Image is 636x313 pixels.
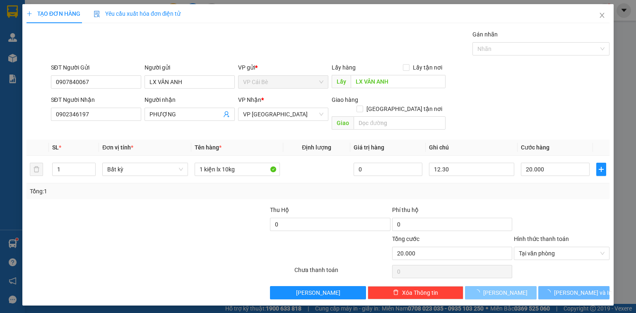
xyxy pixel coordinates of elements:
[392,205,512,218] div: Phí thu hộ
[519,247,605,260] span: Tại văn phòng
[302,144,331,151] span: Định lượng
[368,286,463,299] button: deleteXóa Thông tin
[332,75,351,88] span: Lấy
[243,108,323,120] span: VP Sài Gòn
[296,288,340,297] span: [PERSON_NAME]
[195,163,280,176] input: VD: Bàn, Ghế
[26,10,80,17] span: TẠO ĐƠN HÀNG
[514,236,569,242] label: Hình thức thanh toán
[145,95,235,104] div: Người nhận
[402,288,438,297] span: Xóa Thông tin
[426,140,518,156] th: Ghi chú
[474,289,483,295] span: loading
[332,64,356,71] span: Lấy hàng
[465,286,537,299] button: [PERSON_NAME]
[238,63,328,72] div: VP gửi
[538,286,610,299] button: [PERSON_NAME] và In
[472,31,498,38] label: Gán nhãn
[243,76,323,88] span: VP Cái Bè
[521,144,549,151] span: Cước hàng
[145,63,235,72] div: Người gửi
[270,286,366,299] button: [PERSON_NAME]
[545,289,554,295] span: loading
[294,265,391,280] div: Chưa thanh toán
[332,116,354,130] span: Giao
[392,236,419,242] span: Tổng cước
[596,163,606,176] button: plus
[393,289,399,296] span: delete
[554,288,612,297] span: [PERSON_NAME] và In
[354,116,446,130] input: Dọc đường
[195,144,222,151] span: Tên hàng
[599,12,605,19] span: close
[354,144,384,151] span: Giá trị hàng
[238,96,261,103] span: VP Nhận
[332,96,358,103] span: Giao hàng
[351,75,446,88] input: Dọc đường
[51,63,141,72] div: SĐT Người Gửi
[102,144,133,151] span: Đơn vị tính
[363,104,446,113] span: [GEOGRAPHIC_DATA] tận nơi
[597,166,606,173] span: plus
[94,10,181,17] span: Yêu cầu xuất hóa đơn điện tử
[51,95,141,104] div: SĐT Người Nhận
[270,207,289,213] span: Thu Hộ
[52,144,59,151] span: SL
[429,163,514,176] input: Ghi Chú
[410,63,446,72] span: Lấy tận nơi
[94,11,100,17] img: icon
[107,163,183,176] span: Bất kỳ
[30,187,246,196] div: Tổng: 1
[590,4,614,27] button: Close
[30,163,43,176] button: delete
[223,111,230,118] span: user-add
[26,11,32,17] span: plus
[354,163,422,176] input: 0
[483,288,528,297] span: [PERSON_NAME]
